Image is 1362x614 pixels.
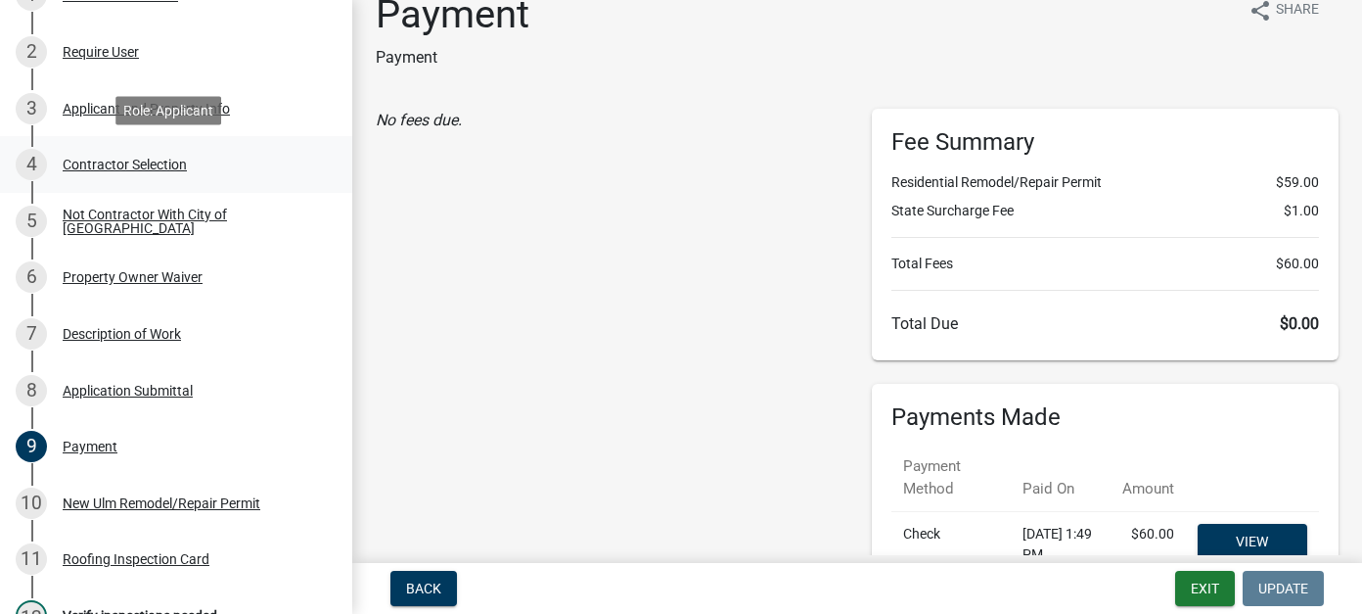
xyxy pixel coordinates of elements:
[891,128,1319,157] h6: Fee Summary
[1198,524,1307,580] a: View receipt
[63,158,187,171] div: Contractor Selection
[376,46,529,70] p: Payment
[16,261,47,293] div: 6
[1280,314,1319,333] span: $0.00
[891,314,1319,333] h6: Total Due
[16,543,47,575] div: 11
[16,318,47,350] div: 7
[63,496,260,510] div: New Ulm Remodel/Repair Permit
[1243,571,1324,606] button: Update
[63,440,117,453] div: Payment
[891,512,1011,597] td: Check
[16,93,47,124] div: 3
[1111,444,1186,512] th: Amount
[63,102,230,116] div: Applicant and Property Info
[891,172,1319,193] li: Residential Remodel/Repair Permit
[16,375,47,406] div: 8
[390,571,457,606] button: Back
[406,581,441,596] span: Back
[891,201,1319,221] li: State Surcharge Fee
[1284,201,1319,221] span: $1.00
[16,36,47,68] div: 2
[16,431,47,462] div: 9
[1111,512,1186,597] td: $60.00
[63,327,181,341] div: Description of Work
[1276,254,1319,274] span: $60.00
[16,149,47,180] div: 4
[376,111,462,129] i: No fees due.
[115,96,221,124] div: Role: Applicant
[63,270,203,284] div: Property Owner Waiver
[1011,444,1111,512] th: Paid On
[1276,172,1319,193] span: $59.00
[891,444,1011,512] th: Payment Method
[63,45,139,59] div: Require User
[1175,571,1235,606] button: Exit
[63,208,321,235] div: Not Contractor With City of [GEOGRAPHIC_DATA]
[63,384,193,398] div: Application Submittal
[16,488,47,519] div: 10
[891,254,1319,274] li: Total Fees
[891,403,1319,432] h6: Payments Made
[63,552,209,566] div: Roofing Inspection Card
[1011,512,1111,597] td: [DATE] 1:49 PM
[16,206,47,237] div: 5
[1258,581,1308,596] span: Update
